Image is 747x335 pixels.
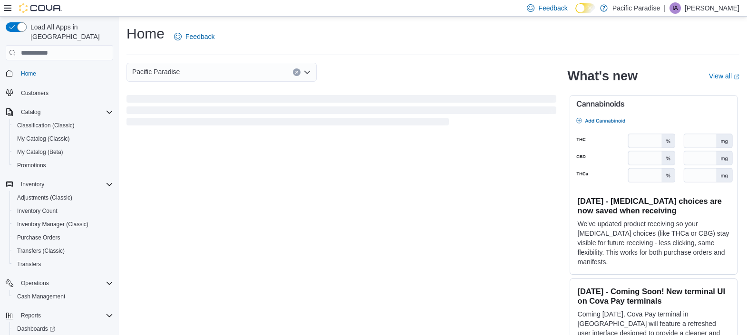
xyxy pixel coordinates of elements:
button: Open list of options [303,68,311,76]
span: Classification (Classic) [17,122,75,129]
span: Cash Management [13,291,113,302]
span: Transfers [17,260,41,268]
button: My Catalog (Beta) [10,145,117,159]
a: Feedback [170,27,218,46]
button: My Catalog (Classic) [10,132,117,145]
span: Customers [17,87,113,99]
span: Operations [21,279,49,287]
button: Transfers (Classic) [10,244,117,258]
span: Load All Apps in [GEOGRAPHIC_DATA] [27,22,113,41]
button: Inventory [17,179,48,190]
a: Classification (Classic) [13,120,78,131]
span: Transfers (Classic) [17,247,65,255]
a: My Catalog (Classic) [13,133,74,144]
p: | [664,2,666,14]
a: Transfers (Classic) [13,245,68,257]
button: Inventory Manager (Classic) [10,218,117,231]
span: Inventory [21,181,44,188]
span: Transfers [13,258,113,270]
button: Reports [17,310,45,321]
p: Pacific Paradise [612,2,660,14]
span: Operations [17,278,113,289]
button: Home [2,66,117,80]
button: Reports [2,309,117,322]
span: Home [21,70,36,77]
span: Customers [21,89,49,97]
button: Catalog [2,105,117,119]
a: Promotions [13,160,50,171]
a: Inventory Count [13,205,61,217]
svg: External link [734,74,739,80]
button: Inventory Count [10,204,117,218]
span: Reports [17,310,113,321]
button: Classification (Classic) [10,119,117,132]
span: Promotions [13,160,113,171]
span: Dashboards [13,323,113,335]
button: Inventory [2,178,117,191]
span: Purchase Orders [13,232,113,243]
a: Dashboards [13,323,59,335]
span: Inventory Count [17,207,58,215]
h1: Home [126,24,165,43]
button: Customers [2,86,117,100]
span: Pacific Paradise [132,66,180,77]
a: Purchase Orders [13,232,64,243]
button: Operations [17,278,53,289]
span: Catalog [21,108,40,116]
span: Promotions [17,162,46,169]
a: Transfers [13,258,45,270]
button: Operations [2,277,117,290]
span: Inventory Manager (Classic) [17,220,88,228]
div: ibrahim ahmed [669,2,681,14]
span: Loading [126,97,556,127]
input: Dark Mode [575,3,595,13]
span: My Catalog (Classic) [13,133,113,144]
p: We've updated product receiving so your [MEDICAL_DATA] choices (like THCa or CBG) stay visible fo... [578,219,729,267]
button: Transfers [10,258,117,271]
a: Cash Management [13,291,69,302]
span: My Catalog (Classic) [17,135,70,143]
a: Inventory Manager (Classic) [13,219,92,230]
button: Catalog [17,106,44,118]
span: Inventory Count [13,205,113,217]
a: View allExternal link [709,72,739,80]
span: ia [672,2,678,14]
span: Classification (Classic) [13,120,113,131]
span: Feedback [185,32,214,41]
p: [PERSON_NAME] [685,2,739,14]
span: My Catalog (Beta) [17,148,63,156]
button: Clear input [293,68,301,76]
button: Adjustments (Classic) [10,191,117,204]
h2: What's new [568,68,638,84]
span: Purchase Orders [17,234,60,241]
span: Feedback [538,3,567,13]
button: Promotions [10,159,117,172]
span: My Catalog (Beta) [13,146,113,158]
span: Transfers (Classic) [13,245,113,257]
a: Adjustments (Classic) [13,192,76,203]
span: Catalog [17,106,113,118]
span: Inventory [17,179,113,190]
h3: [DATE] - Coming Soon! New terminal UI on Cova Pay terminals [578,287,729,306]
span: Adjustments (Classic) [17,194,72,201]
span: Adjustments (Classic) [13,192,113,203]
span: Dark Mode [575,13,576,14]
span: Reports [21,312,41,319]
img: Cova [19,3,62,13]
span: Cash Management [17,293,65,300]
h3: [DATE] - [MEDICAL_DATA] choices are now saved when receiving [578,196,729,215]
button: Cash Management [10,290,117,303]
a: Customers [17,87,52,99]
span: Dashboards [17,325,55,333]
span: Inventory Manager (Classic) [13,219,113,230]
button: Purchase Orders [10,231,117,244]
a: Home [17,68,40,79]
span: Home [17,67,113,79]
a: My Catalog (Beta) [13,146,67,158]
